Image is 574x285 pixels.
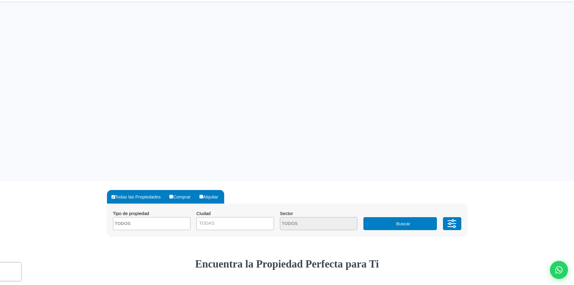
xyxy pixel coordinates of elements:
[198,190,224,204] label: Alquilar
[280,211,293,216] span: Sector
[196,217,274,230] span: TODAS
[280,217,339,230] textarea: Search
[168,190,196,204] label: Comprar
[196,211,211,216] span: Ciudad
[113,217,172,230] textarea: Search
[199,195,203,198] input: Alquilar
[111,195,115,199] input: Todas las Propiedades
[197,219,274,227] span: TODAS
[363,217,437,230] button: Buscar
[110,190,167,204] label: Todas las Propiedades
[199,220,215,226] span: TODAS
[113,211,149,216] span: Tipo de propiedad
[169,195,173,198] input: Comprar
[195,258,379,270] strong: Encuentra la Propiedad Perfecta para Ti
